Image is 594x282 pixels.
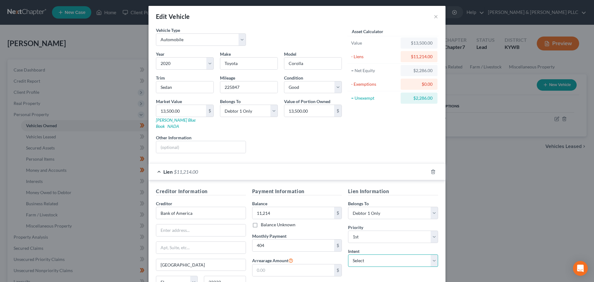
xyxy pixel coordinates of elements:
input: -- [220,81,278,93]
input: Enter city... [156,259,246,271]
span: Lien [163,169,173,175]
div: Edit Vehicle [156,12,190,21]
a: [PERSON_NAME] Blue Book [156,117,196,129]
div: Value [351,40,398,46]
span: Belongs To [220,99,241,104]
input: 0.00 [284,105,334,117]
label: Mileage [220,75,235,81]
span: Creditor [156,201,172,206]
a: NADA [167,124,179,129]
input: 0.00 [156,105,206,117]
label: Market Value [156,98,182,105]
div: = Unexempt [351,95,398,101]
label: Trim [156,75,165,81]
div: $ [334,264,342,276]
h5: Lien Information [348,188,438,195]
div: $13,500.00 [406,40,433,46]
input: Enter address... [156,224,246,236]
label: Intent [348,248,359,254]
input: 0.00 [252,240,334,251]
span: Priority [348,225,363,230]
label: Asset Calculator [352,28,383,35]
div: $2,286.00 [406,95,433,101]
div: - Liens [351,54,398,60]
label: Other Information [156,134,192,141]
div: $2,286.00 [406,67,433,74]
button: × [434,13,438,20]
div: $ [334,105,342,117]
label: Arrearage Amount [252,257,293,264]
input: 0.00 [252,207,334,219]
label: Condition [284,75,303,81]
input: Search creditor by name... [156,207,246,219]
div: $11,214.00 [406,54,433,60]
input: 0.00 [252,264,334,276]
input: Apt, Suite, etc... [156,242,246,254]
div: = Net Equity [351,67,398,74]
label: Balance [252,200,267,207]
span: Belongs To [348,201,369,206]
input: ex. LS, LT, etc [156,81,213,93]
h5: Creditor Information [156,188,246,195]
div: Open Intercom Messenger [573,261,588,276]
span: $11,214.00 [174,169,198,175]
div: - Exemptions [351,81,398,87]
label: Year [156,51,165,57]
input: ex. Altima [284,58,342,69]
label: Balance Unknown [261,222,295,228]
div: $ [334,240,342,251]
label: Monthly Payment [252,233,286,239]
label: Vehicle Type [156,27,180,33]
input: (optional) [156,141,246,153]
div: $ [206,105,213,117]
label: Value of Portion Owned [284,98,330,105]
h5: Payment Information [252,188,342,195]
span: Make [220,51,231,57]
div: $0.00 [406,81,433,87]
label: Model [284,51,296,57]
input: ex. Nissan [220,58,278,69]
div: $ [334,207,342,219]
